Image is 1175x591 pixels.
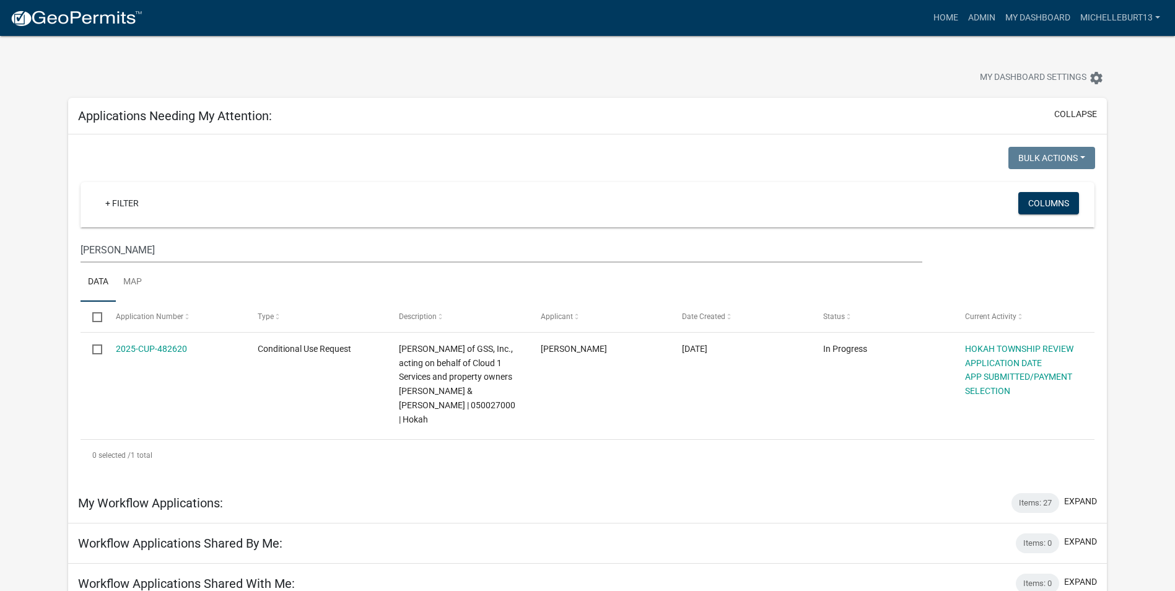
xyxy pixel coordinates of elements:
[399,312,437,321] span: Description
[970,66,1114,90] button: My Dashboard Settingssettings
[78,576,295,591] h5: Workflow Applications Shared With Me:
[116,263,149,302] a: Map
[1011,493,1059,513] div: Items: 27
[1016,533,1059,553] div: Items: 0
[78,108,272,123] h5: Applications Needing My Attention:
[823,312,845,321] span: Status
[1018,192,1079,214] button: Columns
[928,6,963,30] a: Home
[541,312,573,321] span: Applicant
[682,344,707,354] span: 09/23/2025
[1064,495,1097,508] button: expand
[811,302,953,331] datatable-header-cell: Status
[1064,535,1097,548] button: expand
[95,192,149,214] a: + Filter
[1064,576,1097,589] button: expand
[980,71,1086,85] span: My Dashboard Settings
[78,536,282,551] h5: Workflow Applications Shared By Me:
[81,302,104,331] datatable-header-cell: Select
[258,344,351,354] span: Conditional Use Request
[1008,147,1095,169] button: Bulk Actions
[670,302,811,331] datatable-header-cell: Date Created
[1054,108,1097,121] button: collapse
[116,344,187,354] a: 2025-CUP-482620
[953,302,1094,331] datatable-header-cell: Current Activity
[541,344,607,354] span: Mike Huizenga
[92,451,131,460] span: 0 selected /
[965,372,1072,396] a: APP SUBMITTED/PAYMENT SELECTION
[823,344,867,354] span: In Progress
[116,312,183,321] span: Application Number
[965,344,1073,354] a: HOKAH TOWNSHIP REVIEW
[78,496,223,510] h5: My Workflow Applications:
[258,312,274,321] span: Type
[387,302,528,331] datatable-header-cell: Description
[81,440,1094,471] div: 1 total
[399,344,515,424] span: Mike Huizenga of GSS, Inc., acting on behalf of Cloud 1 Services and property owners Jerry & Cind...
[963,6,1000,30] a: Admin
[68,134,1107,483] div: collapse
[246,302,387,331] datatable-header-cell: Type
[81,237,922,263] input: Search for applications
[1089,71,1104,85] i: settings
[81,263,116,302] a: Data
[965,358,1042,368] a: APPLICATION DATE
[1075,6,1165,30] a: michelleburt13
[1000,6,1075,30] a: My Dashboard
[528,302,670,331] datatable-header-cell: Applicant
[965,312,1016,321] span: Current Activity
[104,302,245,331] datatable-header-cell: Application Number
[682,312,725,321] span: Date Created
